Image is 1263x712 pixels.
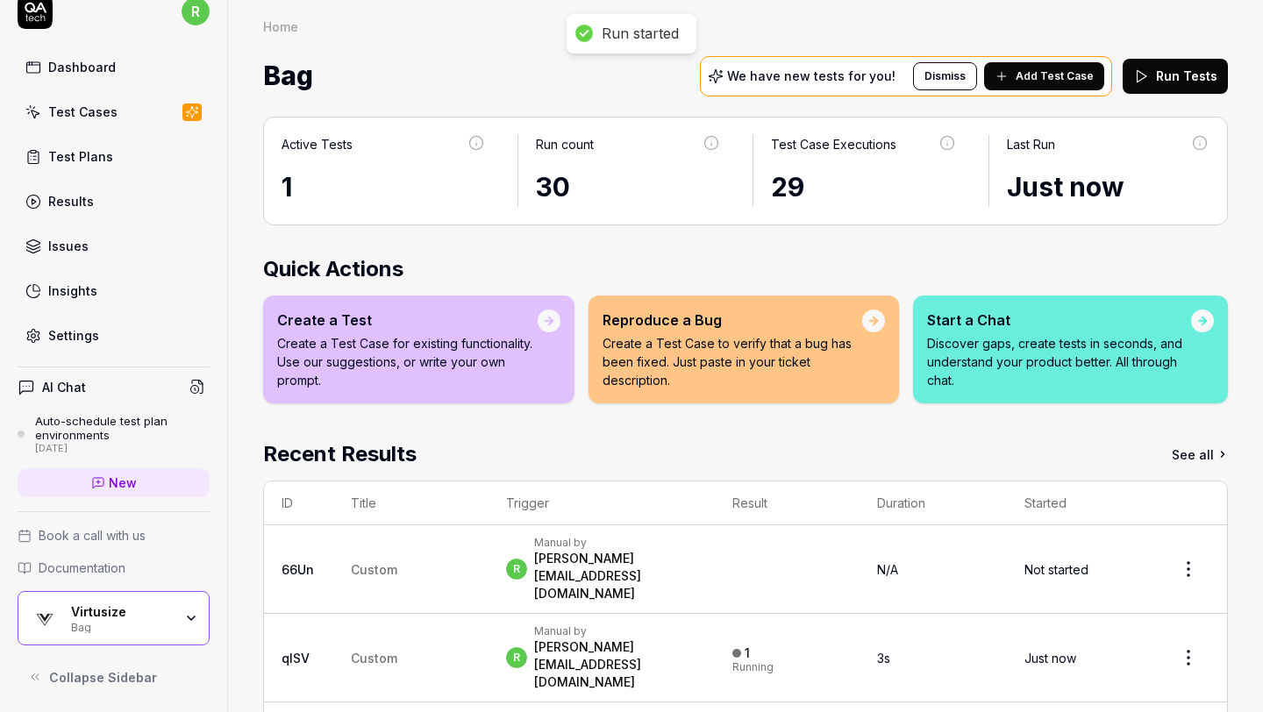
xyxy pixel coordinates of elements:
div: Manual by [534,624,698,638]
a: Book a call with us [18,526,210,545]
button: Dismiss [913,62,977,90]
a: Results [18,184,210,218]
h2: Quick Actions [263,253,1228,285]
p: Create a Test Case for existing functionality. Use our suggestions, or write your own prompt. [277,334,538,389]
div: Insights [48,281,97,300]
th: Result [715,481,859,525]
div: Test Plans [48,147,113,166]
th: Trigger [489,481,716,525]
span: New [109,473,137,492]
time: Just now [1007,171,1124,203]
div: 1 [282,167,486,207]
div: Settings [48,326,99,345]
div: Dashboard [48,58,116,76]
div: [DATE] [35,443,210,455]
span: Collapse Sidebar [49,668,157,687]
div: Create a Test [277,310,538,331]
div: Last Run [1007,135,1055,153]
p: Create a Test Case to verify that a bug has been fixed. Just paste in your ticket description. [603,334,862,389]
a: Issues [18,229,210,263]
th: Title [333,481,489,525]
div: Start a Chat [927,310,1191,331]
time: 3s [877,651,890,666]
span: r [506,647,527,668]
div: Running [732,662,774,673]
a: Test Plans [18,139,210,174]
button: Add Test Case [984,62,1104,90]
span: N/A [877,562,898,577]
a: Insights [18,274,210,308]
h2: Recent Results [263,438,417,470]
div: Test Case Executions [771,135,896,153]
h4: AI Chat [42,378,86,396]
td: Not started [1007,525,1149,614]
p: Discover gaps, create tests in seconds, and understand your product better. All through chat. [927,334,1191,389]
th: ID [264,481,333,525]
div: [PERSON_NAME][EMAIL_ADDRESS][DOMAIN_NAME] [534,638,698,691]
div: 30 [536,167,722,207]
a: Documentation [18,559,210,577]
div: Reproduce a Bug [603,310,862,331]
th: Duration [860,481,1008,525]
div: 1 [745,645,750,661]
div: Results [48,192,94,210]
div: Run started [602,25,679,43]
div: Auto-schedule test plan environments [35,414,210,443]
button: Virtusize LogoVirtusizeBag [18,591,210,645]
a: Dashboard [18,50,210,84]
th: Started [1007,481,1149,525]
button: Run Tests [1123,59,1228,94]
span: Documentation [39,559,125,577]
a: 66Un [282,562,314,577]
span: Add Test Case [1016,68,1094,84]
div: Issues [48,237,89,255]
a: Test Cases [18,95,210,129]
button: Collapse Sidebar [18,659,210,694]
div: Test Cases [48,103,118,121]
div: Virtusize [71,604,173,620]
span: Custom [351,562,397,577]
div: Manual by [534,536,698,550]
a: qlSV [282,651,310,666]
span: Custom [351,651,397,666]
time: Just now [1024,651,1076,666]
p: We have new tests for you! [727,70,896,82]
a: New [18,468,210,497]
span: Bag [263,53,313,99]
div: Active Tests [282,135,353,153]
a: Auto-schedule test plan environments[DATE] [18,414,210,454]
span: r [506,559,527,580]
a: See all [1172,438,1228,470]
span: Book a call with us [39,526,146,545]
img: Virtusize Logo [29,602,61,634]
div: Run count [536,135,594,153]
div: [PERSON_NAME][EMAIL_ADDRESS][DOMAIN_NAME] [534,550,698,602]
div: Bag [71,619,173,633]
div: 29 [771,167,957,207]
div: Home [263,18,298,35]
a: Settings [18,318,210,352]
